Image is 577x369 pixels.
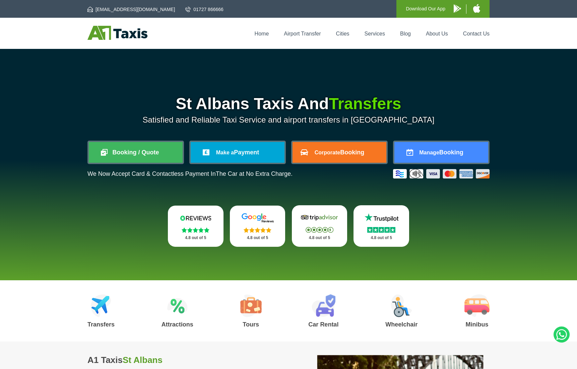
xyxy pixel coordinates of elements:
[393,169,490,178] img: Credit And Debit Cards
[237,234,278,242] p: 4.8 out of 5
[240,321,262,327] h3: Tours
[385,321,418,327] h3: Wheelchair
[87,6,175,13] a: [EMAIL_ADDRESS][DOMAIN_NAME]
[292,205,347,247] a: Tripadvisor Stars 4.8 out of 5
[361,234,402,242] p: 4.8 out of 5
[293,142,386,163] a: CorporateBooking
[238,213,278,223] img: Google
[87,321,115,327] h3: Transfers
[87,115,490,125] p: Satisfied and Reliable Taxi Service and airport transfers in [GEOGRAPHIC_DATA]
[354,205,409,247] a: Trustpilot Stars 4.8 out of 5
[312,294,335,317] img: Car Rental
[419,150,439,155] span: Manage
[464,294,490,317] img: Minibus
[175,234,216,242] p: 4.8 out of 5
[365,31,385,36] a: Services
[464,321,490,327] h3: Minibus
[299,234,340,242] p: 4.8 out of 5
[454,4,461,13] img: A1 Taxis Android App
[91,294,111,317] img: Airport Transfers
[336,31,349,36] a: Cities
[394,142,488,163] a: ManageBooking
[87,96,490,112] h1: St Albans Taxis And
[308,321,338,327] h3: Car Rental
[361,213,401,223] img: Trustpilot
[391,294,412,317] img: Wheelchair
[168,206,223,247] a: Reviews.io Stars 4.8 out of 5
[167,294,188,317] img: Attractions
[216,170,293,177] span: The Car at No Extra Charge.
[191,142,284,163] a: Make aPayment
[406,5,445,13] p: Download Our App
[162,321,193,327] h3: Attractions
[230,206,285,247] a: Google Stars 4.8 out of 5
[315,150,340,155] span: Corporate
[329,95,401,113] span: Transfers
[473,4,480,13] img: A1 Taxis iPhone App
[299,213,339,223] img: Tripadvisor
[216,150,234,155] span: Make a
[367,227,395,233] img: Stars
[284,31,321,36] a: Airport Transfer
[89,142,183,163] a: Booking / Quote
[306,227,333,233] img: Stars
[123,355,163,365] span: St Albans
[240,294,262,317] img: Tours
[87,26,147,40] img: A1 Taxis St Albans LTD
[185,6,223,13] a: 01727 866666
[463,31,490,36] a: Contact Us
[426,31,448,36] a: About Us
[87,170,293,177] p: We Now Accept Card & Contactless Payment In
[182,227,209,233] img: Stars
[400,31,411,36] a: Blog
[255,31,269,36] a: Home
[87,355,280,365] h2: A1 Taxis
[176,213,216,223] img: Reviews.io
[244,227,271,233] img: Stars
